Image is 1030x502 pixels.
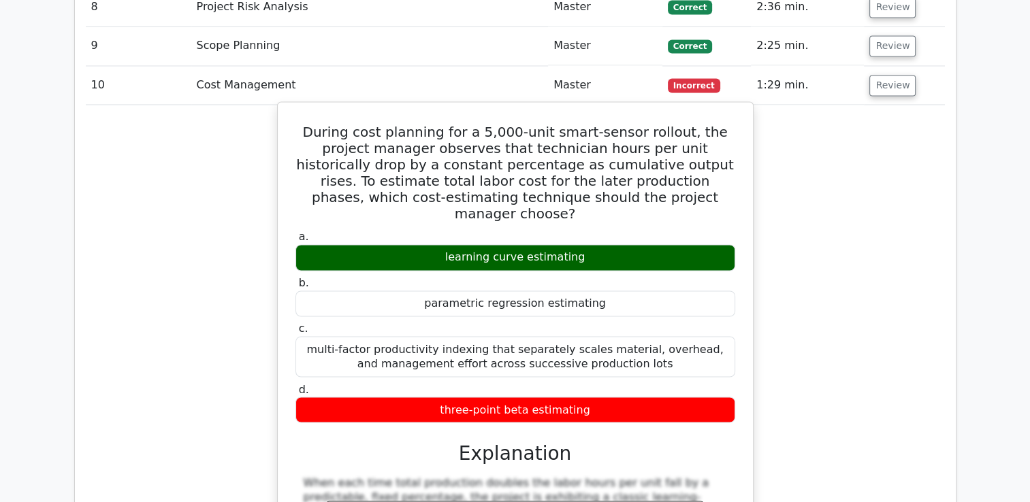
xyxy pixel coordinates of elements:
[191,66,549,105] td: Cost Management
[299,230,309,243] span: a.
[191,27,549,65] td: Scope Planning
[548,27,662,65] td: Master
[299,276,309,289] span: b.
[295,290,735,317] div: parametric regression estimating
[548,66,662,105] td: Master
[869,75,916,96] button: Review
[751,66,864,105] td: 1:29 min.
[299,322,308,335] span: c.
[751,27,864,65] td: 2:25 min.
[294,124,737,222] h5: During cost planning for a 5,000-unit smart-sensor rollout, the project manager observes that tec...
[86,27,191,65] td: 9
[869,35,916,56] button: Review
[295,397,735,423] div: three-point beta estimating
[668,78,720,92] span: Incorrect
[295,244,735,271] div: learning curve estimating
[295,336,735,377] div: multi-factor productivity indexing that separately scales material, overhead, and management effo...
[668,39,712,53] span: Correct
[304,441,727,465] h3: Explanation
[299,382,309,395] span: d.
[86,66,191,105] td: 10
